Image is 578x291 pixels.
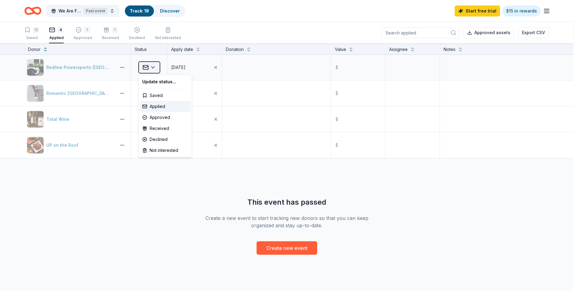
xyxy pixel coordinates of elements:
div: Received [140,123,190,134]
div: Declined [140,134,190,145]
div: Update status... [140,76,190,87]
div: Saved [140,90,190,101]
div: Applied [140,101,190,112]
div: Approved [140,112,190,123]
div: Not interested [140,145,190,156]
